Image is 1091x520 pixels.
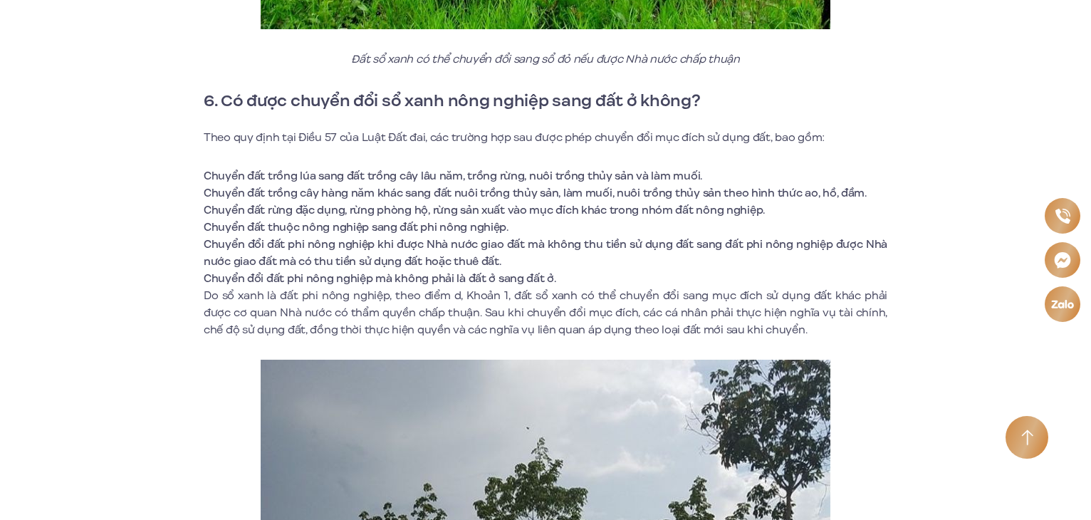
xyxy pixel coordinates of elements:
[1021,430,1033,446] img: Arrow icon
[204,236,887,270] li: Chuyển đổi đất phi nông nghiệp khi được Nhà nước giao đất mà không thu tiền sử dụng đất sang đất ...
[1054,207,1071,224] img: Phone icon
[204,184,887,202] li: Chuyển đất trồng cây hàng năm khác sang đất nuôi trồng thủy sản, làm muối, nuôi trồng thủy sản th...
[204,270,887,287] li: Chuyển đổi đất phi nông nghiệp mà không phải là đất ở sang đất ở.
[204,219,887,236] li: Chuyển đất thuộc nông nghiệp sang đất phi nông nghiệp.
[204,129,887,146] p: Theo quy định tại Điều 57 của Luật Đất đai, các trường hợp sau được phép chuyển đổi mục đích sử d...
[1053,251,1072,270] img: Messenger icon
[204,88,887,114] h2: 6. Có được chuyển đổi sổ xanh nông nghiệp sang đất ở không?
[204,287,887,338] p: Do sổ xanh là đất phi nông nghiệp, theo điểm d, Khoản 1, đất sổ xanh có thể chuyển đổi sang mục đ...
[1050,298,1075,310] img: Zalo icon
[204,167,887,184] li: Chuyển đất trồng lúa sang đất trồng cây lâu năm, trồng rừng, nuôi trồng thủy sản và làm muối.
[204,202,887,219] li: Chuyển đất rừng đặc dụng, rừng phòng hộ, rừng sản xuất vào mục đích khác trong nhóm đất nông nghiệp.
[351,51,740,67] em: Đất sổ xanh có thể chuyển đổi sang sổ đỏ nếu được Nhà nước chấp thuận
